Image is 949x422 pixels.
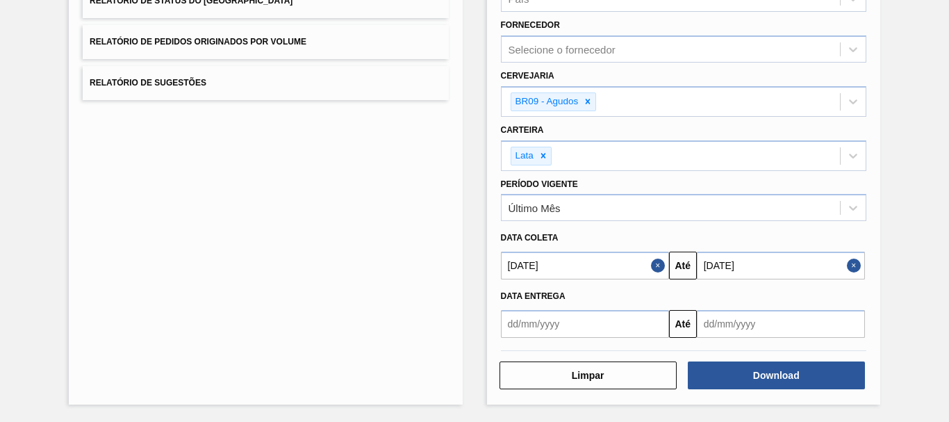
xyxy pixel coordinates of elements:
label: Período Vigente [501,179,578,189]
button: Até [669,252,697,279]
div: BR09 - Agudos [511,93,581,111]
label: Carteira [501,125,544,135]
input: dd/mm/yyyy [697,252,865,279]
input: dd/mm/yyyy [501,252,669,279]
div: Último Mês [509,202,561,214]
button: Relatório de Sugestões [83,66,448,100]
input: dd/mm/yyyy [697,310,865,338]
label: Cervejaria [501,71,554,81]
span: Data Entrega [501,291,566,301]
label: Fornecedor [501,20,560,30]
span: Relatório de Sugestões [90,78,206,88]
div: Lata [511,147,536,165]
button: Relatório de Pedidos Originados por Volume [83,25,448,59]
div: Selecione o fornecedor [509,44,616,56]
button: Até [669,310,697,338]
input: dd/mm/yyyy [501,310,669,338]
span: Data coleta [501,233,559,243]
span: Relatório de Pedidos Originados por Volume [90,37,306,47]
button: Download [688,362,865,389]
button: Close [847,252,865,279]
button: Close [651,252,669,279]
button: Limpar [500,362,677,389]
